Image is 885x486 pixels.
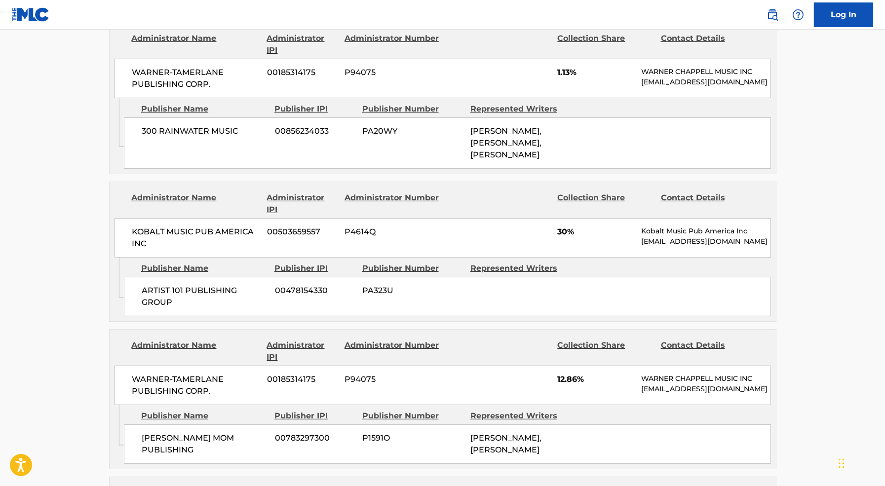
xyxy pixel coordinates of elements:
[132,374,260,397] span: WARNER-TAMERLANE PUBLISHING CORP.
[763,5,782,25] a: Public Search
[557,226,634,238] span: 30%
[557,374,634,385] span: 12.86%
[814,2,873,27] a: Log In
[267,33,337,56] div: Administrator IPI
[792,9,804,21] img: help
[839,449,845,478] div: Drag
[557,67,634,78] span: 1.13%
[470,103,571,115] div: Represented Writers
[836,439,885,486] iframe: Chat Widget
[267,67,337,78] span: 00185314175
[641,77,770,87] p: [EMAIL_ADDRESS][DOMAIN_NAME]
[470,262,571,274] div: Represented Writers
[275,125,355,137] span: 00856234033
[345,339,440,363] div: Administrator Number
[661,33,757,56] div: Contact Details
[362,432,463,444] span: P1591O
[362,410,463,422] div: Publisher Number
[345,33,440,56] div: Administrator Number
[557,192,653,216] div: Collection Share
[661,339,757,363] div: Contact Details
[641,374,770,384] p: WARNER CHAPPELL MUSIC INC
[362,103,463,115] div: Publisher Number
[557,33,653,56] div: Collection Share
[661,192,757,216] div: Contact Details
[142,125,268,137] span: 300 RAINWATER MUSIC
[345,67,440,78] span: P94075
[275,432,355,444] span: 00783297300
[767,9,778,21] img: search
[142,285,268,308] span: ARTIST 101 PUBLISHING GROUP
[788,5,808,25] div: Help
[132,226,260,250] span: KOBALT MUSIC PUB AMERICA INC
[267,192,337,216] div: Administrator IPI
[362,285,463,297] span: PA323U
[274,410,355,422] div: Publisher IPI
[132,192,260,216] div: Administrator Name
[141,103,267,115] div: Publisher Name
[267,374,337,385] span: 00185314175
[267,339,337,363] div: Administrator IPI
[641,236,770,247] p: [EMAIL_ADDRESS][DOMAIN_NAME]
[641,384,770,394] p: [EMAIL_ADDRESS][DOMAIN_NAME]
[142,432,268,456] span: [PERSON_NAME] MOM PUBLISHING
[362,262,463,274] div: Publisher Number
[12,7,50,22] img: MLC Logo
[641,226,770,236] p: Kobalt Music Pub America Inc
[275,285,355,297] span: 00478154330
[141,410,267,422] div: Publisher Name
[132,339,260,363] div: Administrator Name
[470,410,571,422] div: Represented Writers
[345,374,440,385] span: P94075
[345,226,440,238] span: P4614Q
[557,339,653,363] div: Collection Share
[141,262,267,274] div: Publisher Name
[362,125,463,137] span: PA20WY
[274,103,355,115] div: Publisher IPI
[274,262,355,274] div: Publisher IPI
[470,433,541,454] span: [PERSON_NAME], [PERSON_NAME]
[345,192,440,216] div: Administrator Number
[267,226,337,238] span: 00503659557
[132,33,260,56] div: Administrator Name
[132,67,260,90] span: WARNER-TAMERLANE PUBLISHING CORP.
[641,67,770,77] p: WARNER CHAPPELL MUSIC INC
[470,126,541,159] span: [PERSON_NAME], [PERSON_NAME], [PERSON_NAME]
